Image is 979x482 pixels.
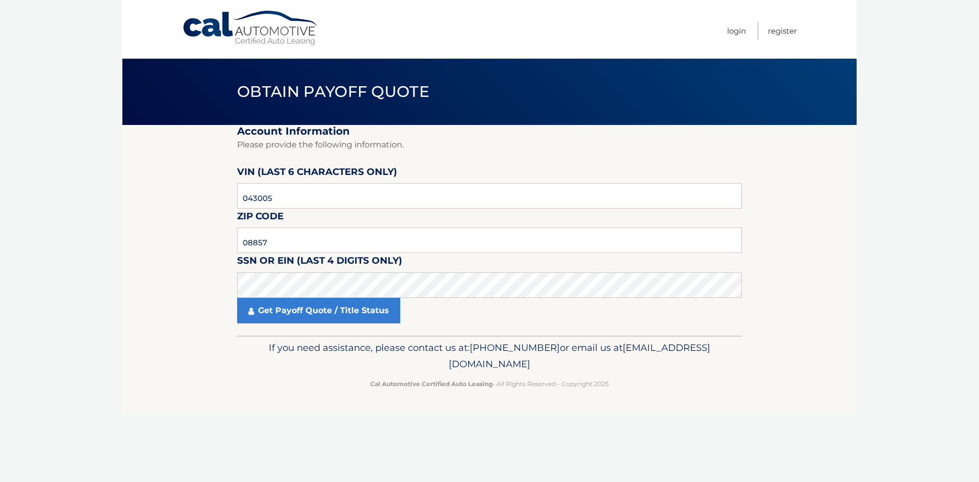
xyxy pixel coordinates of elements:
h2: Account Information [237,125,742,138]
label: SSN or EIN (last 4 digits only) [237,253,402,272]
a: Login [727,22,746,39]
a: Register [768,22,797,39]
p: If you need assistance, please contact us at: or email us at [244,340,735,372]
span: Obtain Payoff Quote [237,82,429,101]
strong: Cal Automotive Certified Auto Leasing [370,380,493,388]
a: Cal Automotive [182,10,320,46]
span: [PHONE_NUMBER] [470,342,560,353]
label: Zip Code [237,209,284,227]
label: VIN (last 6 characters only) [237,164,397,183]
a: Get Payoff Quote / Title Status [237,298,400,323]
p: Please provide the following information. [237,138,742,152]
p: - All Rights Reserved - Copyright 2025 [244,378,735,389]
